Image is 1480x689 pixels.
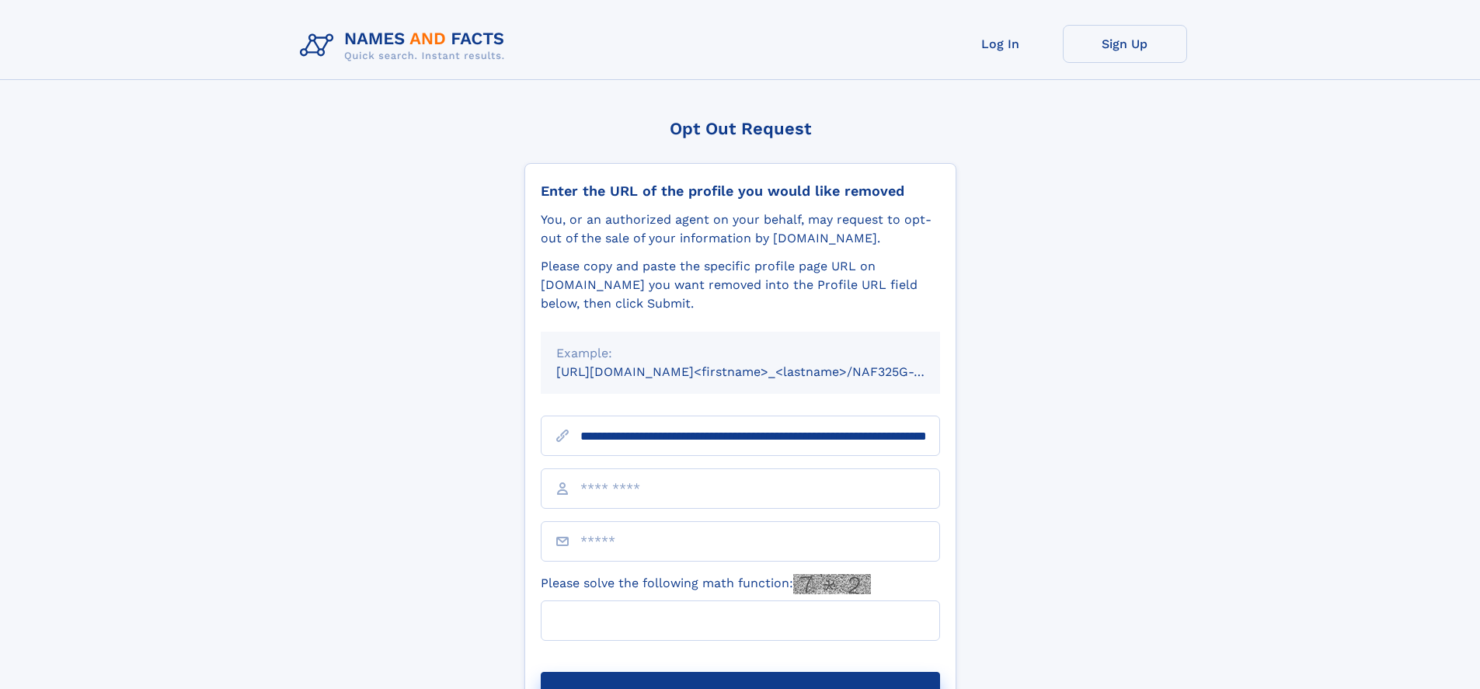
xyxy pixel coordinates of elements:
[541,183,940,200] div: Enter the URL of the profile you would like removed
[294,25,517,67] img: Logo Names and Facts
[556,344,925,363] div: Example:
[541,211,940,248] div: You, or an authorized agent on your behalf, may request to opt-out of the sale of your informatio...
[541,257,940,313] div: Please copy and paste the specific profile page URL on [DOMAIN_NAME] you want removed into the Pr...
[1063,25,1187,63] a: Sign Up
[524,119,956,138] div: Opt Out Request
[541,574,871,594] label: Please solve the following math function:
[556,364,970,379] small: [URL][DOMAIN_NAME]<firstname>_<lastname>/NAF325G-xxxxxxxx
[938,25,1063,63] a: Log In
